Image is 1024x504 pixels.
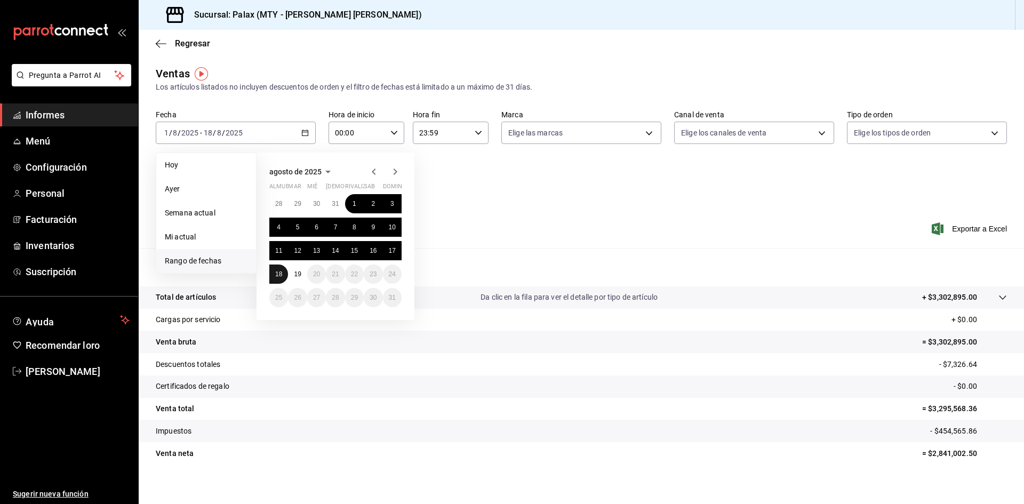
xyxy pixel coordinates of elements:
input: -- [217,129,222,137]
abbr: 29 de julio de 2025 [294,200,301,207]
font: 7 [334,223,338,231]
button: Pregunta a Parrot AI [12,64,131,86]
font: Personal [26,188,65,199]
button: 16 de agosto de 2025 [364,241,382,260]
font: Inventarios [26,240,74,251]
font: 8 [353,223,356,231]
font: agosto de 2025 [269,167,322,176]
button: 10 de agosto de 2025 [383,218,402,237]
button: 25 de agosto de 2025 [269,288,288,307]
font: 28 [332,294,339,301]
font: + $0.00 [951,315,977,324]
font: Informes [26,109,65,121]
abbr: 7 de agosto de 2025 [334,223,338,231]
button: 5 de agosto de 2025 [288,218,307,237]
font: 11 [275,247,282,254]
font: Mi actual [165,233,196,241]
font: Pregunta a Parrot AI [29,71,101,79]
font: 30 [370,294,377,301]
font: 28 [275,200,282,207]
font: 5 [296,223,300,231]
button: 11 de agosto de 2025 [269,241,288,260]
abbr: 17 de agosto de 2025 [389,247,396,254]
font: - $7,326.64 [939,360,977,369]
abbr: 20 de agosto de 2025 [313,270,320,278]
abbr: 8 de agosto de 2025 [353,223,356,231]
font: = $2,841,002.50 [922,449,977,458]
button: 12 de agosto de 2025 [288,241,307,260]
font: [DEMOGRAPHIC_DATA] [326,183,389,190]
font: Venta total [156,404,194,413]
font: Hoy [165,161,178,169]
font: Sucursal: Palax (MTY - [PERSON_NAME] [PERSON_NAME]) [194,10,422,20]
abbr: 24 de agosto de 2025 [389,270,396,278]
font: 26 [294,294,301,301]
input: -- [164,129,169,137]
font: Canal de venta [674,110,724,119]
font: Configuración [26,162,87,173]
abbr: 22 de agosto de 2025 [351,270,358,278]
button: 1 de agosto de 2025 [345,194,364,213]
button: 28 de julio de 2025 [269,194,288,213]
abbr: 30 de julio de 2025 [313,200,320,207]
input: ---- [225,129,243,137]
font: Recomendar loro [26,340,100,351]
button: 6 de agosto de 2025 [307,218,326,237]
abbr: 19 de agosto de 2025 [294,270,301,278]
font: 4 [277,223,281,231]
abbr: jueves [326,183,389,194]
font: Elige los canales de venta [681,129,766,137]
font: Venta bruta [156,338,196,346]
font: 30 [313,200,320,207]
font: Venta neta [156,449,194,458]
font: sab [364,183,375,190]
font: Certificados de regalo [156,382,229,390]
input: ---- [181,129,199,137]
button: 21 de agosto de 2025 [326,265,345,284]
button: 7 de agosto de 2025 [326,218,345,237]
font: - $454,565.86 [930,427,977,435]
font: 9 [371,223,375,231]
font: - [200,129,202,137]
abbr: 3 de agosto de 2025 [390,200,394,207]
font: Sugerir nueva función [13,490,89,498]
abbr: 5 de agosto de 2025 [296,223,300,231]
abbr: 6 de agosto de 2025 [315,223,318,231]
button: 2 de agosto de 2025 [364,194,382,213]
font: = $3,295,568.36 [922,404,977,413]
abbr: 16 de agosto de 2025 [370,247,377,254]
abbr: 28 de agosto de 2025 [332,294,339,301]
font: Marca [501,110,523,119]
font: 27 [313,294,320,301]
font: Menú [26,135,51,147]
font: Elige las marcas [508,129,563,137]
button: 17 de agosto de 2025 [383,241,402,260]
font: Descuentos totales [156,360,220,369]
font: - $0.00 [954,382,977,390]
font: rivalizar [345,183,374,190]
font: almuerzo [269,183,301,190]
button: 15 de agosto de 2025 [345,241,364,260]
button: 31 de agosto de 2025 [383,288,402,307]
font: Da clic en la fila para ver el detalle por tipo de artículo [481,293,658,301]
font: 18 [275,270,282,278]
font: 17 [389,247,396,254]
font: 2 [371,200,375,207]
font: 29 [294,200,301,207]
button: 9 de agosto de 2025 [364,218,382,237]
font: 23 [370,270,377,278]
font: 19 [294,270,301,278]
font: / [213,129,216,137]
button: 23 de agosto de 2025 [364,265,382,284]
button: 28 de agosto de 2025 [326,288,345,307]
font: Rango de fechas [165,257,221,265]
abbr: 11 de agosto de 2025 [275,247,282,254]
button: 3 de agosto de 2025 [383,194,402,213]
font: Regresar [175,38,210,49]
abbr: domingo [383,183,409,194]
abbr: 9 de agosto de 2025 [371,223,375,231]
font: Hora de inicio [329,110,374,119]
button: 20 de agosto de 2025 [307,265,326,284]
button: 8 de agosto de 2025 [345,218,364,237]
font: 20 [313,270,320,278]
